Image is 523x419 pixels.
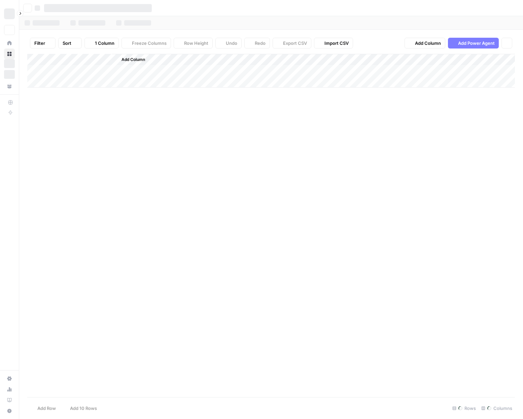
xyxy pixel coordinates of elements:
[95,40,114,46] span: 1 Column
[34,40,45,46] span: Filter
[405,38,445,49] button: Add Column
[415,40,441,46] span: Add Column
[314,38,353,49] button: Import CSV
[84,38,119,49] button: 1 Column
[283,40,307,46] span: Export CSV
[58,38,82,49] button: Sort
[174,38,213,49] button: Row Height
[60,403,101,414] button: Add 10 Rows
[273,38,311,49] button: Export CSV
[132,40,167,46] span: Freeze Columns
[37,405,56,412] span: Add Row
[4,81,15,92] a: Your Data
[4,373,15,384] a: Settings
[4,384,15,395] a: Usage
[215,38,242,49] button: Undo
[458,40,495,46] span: Add Power Agent
[479,403,515,414] div: Columns
[30,38,56,49] button: Filter
[184,40,208,46] span: Row Height
[244,38,270,49] button: Redo
[448,38,499,49] button: Add Power Agent
[121,38,171,49] button: Freeze Columns
[70,405,97,412] span: Add 10 Rows
[4,38,15,49] a: Home
[450,403,479,414] div: Rows
[121,57,145,63] span: Add Column
[4,395,15,406] a: Learning Hub
[4,406,15,416] button: Help + Support
[27,403,60,414] button: Add Row
[255,40,266,46] span: Redo
[113,55,148,64] button: Add Column
[324,40,349,46] span: Import CSV
[4,49,15,59] a: Browse
[63,40,71,46] span: Sort
[226,40,237,46] span: Undo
